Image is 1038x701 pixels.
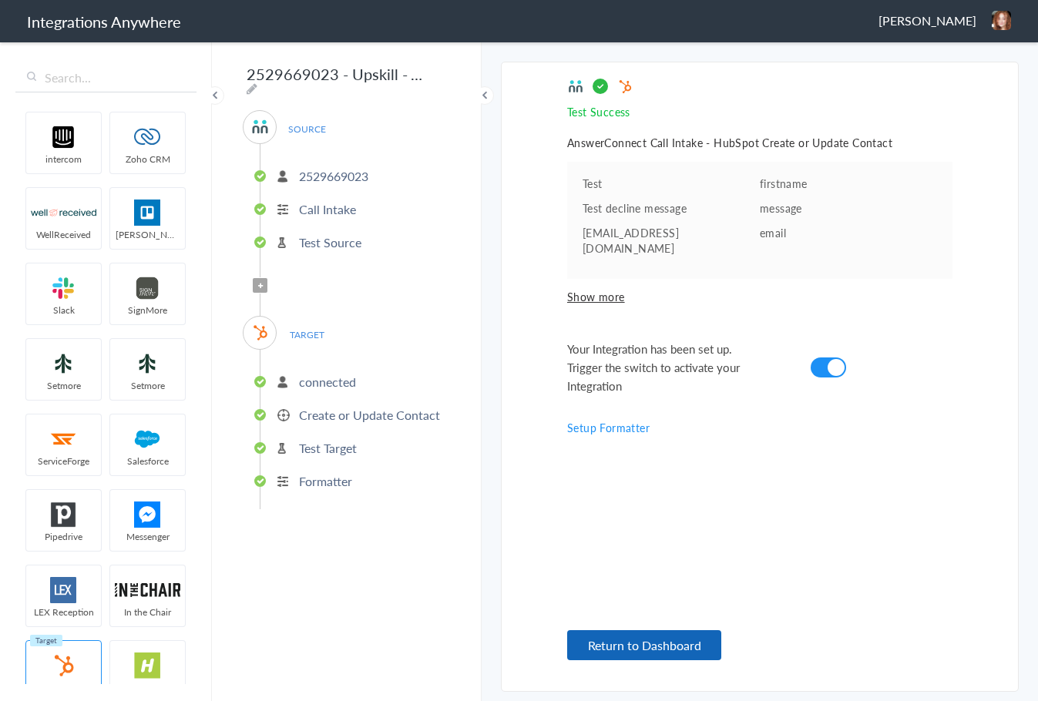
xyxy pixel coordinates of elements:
img: slack-logo.svg [31,275,96,301]
img: hubspot-logo.svg [250,323,270,342]
a: Setup Formatter [567,420,650,435]
img: target [616,79,633,95]
pre: Test [583,176,760,191]
span: SOURCE [277,119,336,139]
span: [PERSON_NAME] [110,228,185,241]
h1: Integrations Anywhere [27,11,181,32]
span: LEX Reception [26,605,101,619]
p: firstname [760,176,937,191]
img: pipedrive.png [31,501,96,528]
button: Return to Dashboard [567,630,721,660]
img: intercom-logo.svg [31,124,96,150]
img: hubspot-logo.svg [31,652,96,679]
img: trello.png [115,200,180,226]
p: Test Source [299,233,361,251]
img: setmoreNew.jpg [115,350,180,377]
span: In the Chair [110,605,185,619]
img: FBM.png [115,501,180,528]
p: Call Intake [299,200,356,218]
span: Show more [567,289,952,304]
span: Messenger [110,530,185,543]
img: signmore-logo.png [115,275,180,301]
h5: AnswerConnect Call Intake - HubSpot Create or Update Contact [567,135,952,150]
span: Salesforce [110,454,185,468]
img: zoho-logo.svg [115,124,180,150]
span: Your Integration has been set up. Trigger the switch to activate your Integration [567,340,768,395]
span: Zoho CRM [110,153,185,166]
img: serviceforge-icon.png [31,426,96,452]
p: 2529669023 [299,167,368,185]
span: Slack [26,304,101,317]
input: Search... [15,63,197,92]
img: wr-logo.svg [31,200,96,226]
span: Setmore [110,379,185,392]
span: ServiceForge [26,454,101,468]
img: answerconnect-logo.svg [250,117,270,136]
span: Pipedrive [26,530,101,543]
pre: Test decline message [583,200,760,216]
img: me.png [992,11,1011,30]
p: email [760,225,937,240]
span: SignMore [110,304,185,317]
span: intercom [26,153,101,166]
img: hs-app-logo.svg [115,652,180,679]
p: Test Target [299,439,357,457]
p: Test Success [567,104,952,119]
span: [PERSON_NAME] [878,12,976,29]
p: message [760,200,937,216]
p: Formatter [299,472,352,490]
p: connected [299,373,356,391]
img: lex-app-logo.svg [31,577,96,603]
img: inch-logo.svg [115,577,180,603]
span: TARGET [277,324,336,345]
img: salesforce-logo.svg [115,426,180,452]
img: source [567,78,584,95]
span: WellReceived [26,228,101,241]
pre: [EMAIL_ADDRESS][DOMAIN_NAME] [583,225,760,256]
span: Setmore [26,379,101,392]
span: HelloSells [110,681,185,694]
span: HubSpot [26,681,101,694]
img: setmoreNew.jpg [31,350,96,377]
p: Create or Update Contact [299,406,440,424]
